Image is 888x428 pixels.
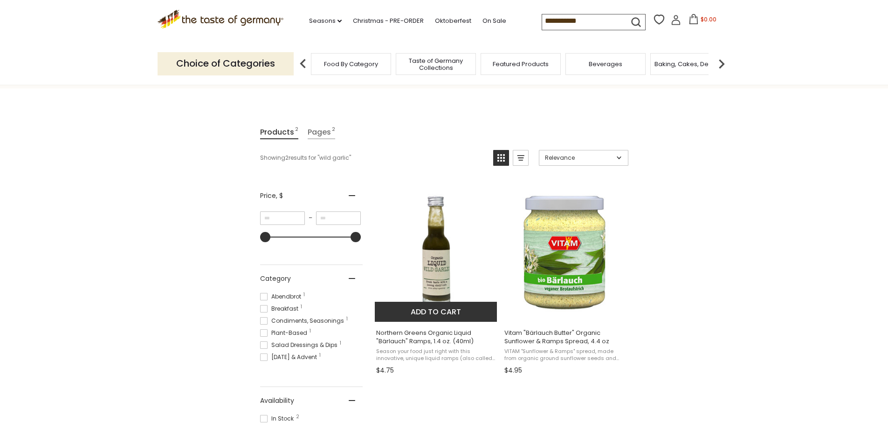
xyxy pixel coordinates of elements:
[309,16,342,26] a: Seasons
[493,150,509,166] a: View grid mode
[296,414,299,419] span: 2
[301,305,302,309] span: 1
[260,305,301,313] span: Breakfast
[285,154,289,162] b: 2
[260,211,305,225] input: Minimum value
[260,292,304,301] span: Abendbrot
[332,126,335,138] span: 2
[712,54,731,73] img: next arrow
[545,154,613,162] span: Relevance
[324,61,378,68] a: Food By Category
[340,341,341,346] span: 1
[504,329,625,346] span: Vitam "Bärlauch Butter" Organic Sunflower & Ramps Spread, 4.4 oz
[493,61,549,68] a: Featured Products
[260,353,320,361] span: [DATE] & Advent
[260,341,340,349] span: Salad Dressings & Dips
[376,348,497,362] span: Season your food just right with this innovative, unique liquid ramps (also called wild garlic or...
[260,329,310,337] span: Plant-Based
[589,61,622,68] a: Beverages
[303,292,305,297] span: 1
[539,150,628,166] a: Sort options
[260,191,283,201] span: Price
[260,150,486,166] div: Showing results for " "
[319,353,321,358] span: 1
[260,317,347,325] span: Condiments, Seasonings
[654,61,727,68] a: Baking, Cakes, Desserts
[260,396,294,406] span: Availability
[375,190,498,314] img: Northern Greens Organic Liquid Wild Garlic Bottle
[504,366,522,375] span: $4.95
[276,191,283,200] span: , $
[399,57,473,71] a: Taste of Germany Collections
[158,52,294,75] p: Choice of Categories
[482,16,506,26] a: On Sale
[503,190,626,314] img: Vitam "Bärlauch Butter" Organic Sunflower & Ramps Spread, 4.4 oz
[513,150,529,166] a: View list mode
[353,16,424,26] a: Christmas - PRE-ORDER
[701,15,716,23] span: $0.00
[260,274,291,284] span: Category
[260,126,298,139] a: View Products Tab
[294,54,312,73] img: previous arrow
[375,182,498,378] a: Northern Greens Organic Liquid
[504,348,625,362] span: VITAM "Sunflower & Ramps" spread, made from organic ground sunflower seeds and aromatic European ...
[346,317,348,321] span: 1
[376,329,497,346] span: Northern Greens Organic Liquid "Bärlauch" Ramps, 1.4 oz. (40ml)
[683,14,723,28] button: $0.00
[376,366,394,375] span: $4.75
[316,211,361,225] input: Maximum value
[375,302,497,322] button: Add to cart
[310,329,311,333] span: 1
[305,214,316,222] span: –
[260,414,296,423] span: In Stock
[503,182,626,378] a: Vitam
[435,16,471,26] a: Oktoberfest
[295,126,298,138] span: 2
[308,126,335,139] a: View Pages Tab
